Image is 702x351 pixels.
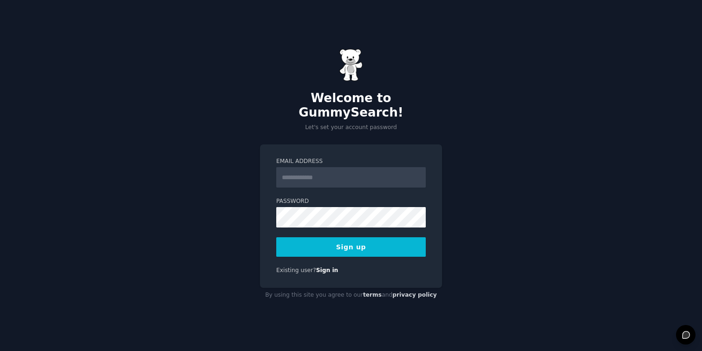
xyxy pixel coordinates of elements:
[392,292,437,298] a: privacy policy
[260,91,442,120] h2: Welcome to GummySearch!
[276,267,316,273] span: Existing user?
[316,267,338,273] a: Sign in
[276,237,426,257] button: Sign up
[260,288,442,303] div: By using this site you agree to our and
[276,197,426,206] label: Password
[339,49,363,81] img: Gummy Bear
[276,157,426,166] label: Email Address
[260,123,442,132] p: Let's set your account password
[363,292,382,298] a: terms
